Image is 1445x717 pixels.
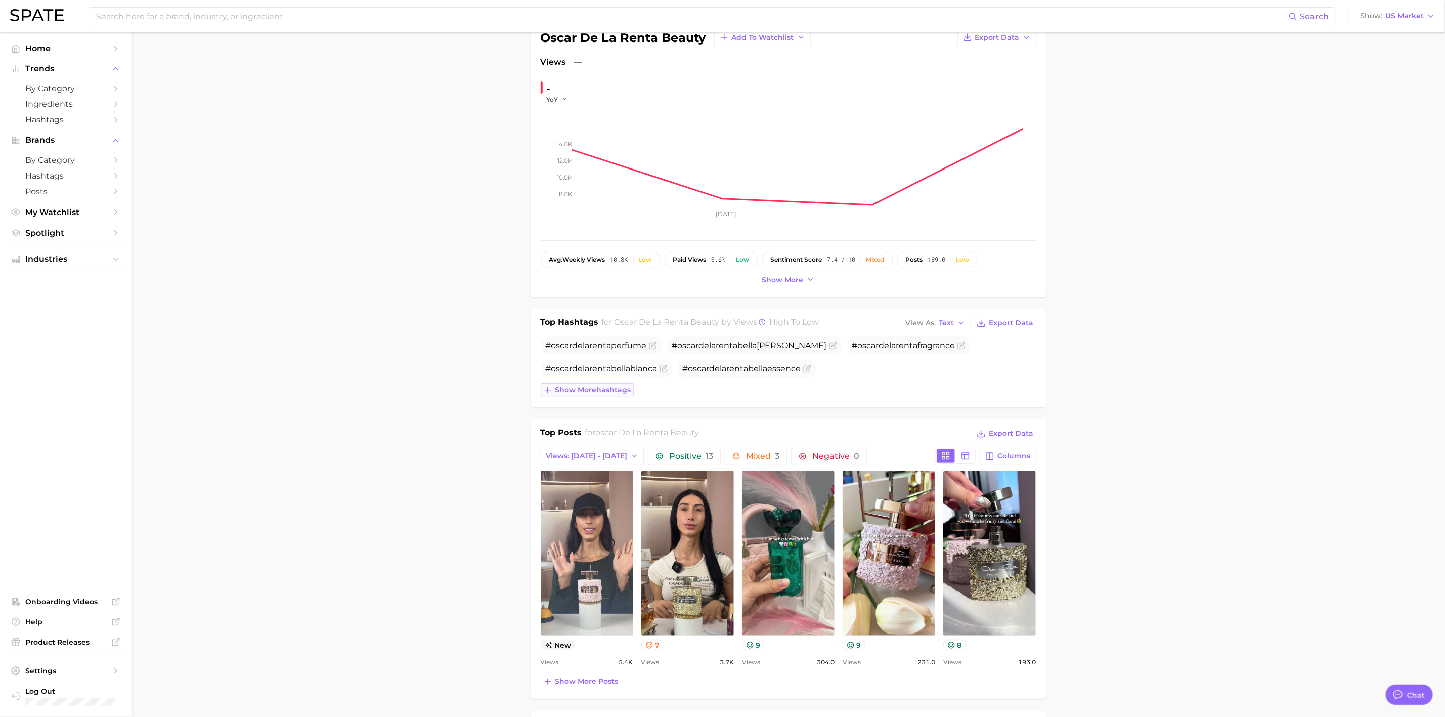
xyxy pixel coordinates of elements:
[541,29,811,46] div: oscar de la renta beauty
[716,210,736,218] tspan: [DATE]
[943,640,966,650] button: 8
[25,228,106,238] span: Spotlight
[574,56,582,68] span: —
[8,112,123,128] a: Hashtags
[751,341,757,350] span: la
[897,251,978,268] button: posts189.0Low
[541,640,576,650] span: new
[975,33,1020,42] span: Export Data
[827,256,856,263] span: 7.4 / 10
[843,656,861,668] span: Views
[557,157,573,164] tspan: 12.0k
[917,656,935,668] span: 231.0
[890,341,896,350] span: la
[688,364,710,373] span: oscar
[25,99,106,109] span: Ingredients
[549,256,605,263] span: weekly views
[706,451,713,461] span: 13
[858,341,879,350] span: oscar
[1358,10,1437,23] button: ShowUS Market
[547,95,558,104] span: YoY
[760,273,817,287] button: Show more
[573,341,583,350] span: de
[10,9,64,21] img: SPATE
[549,256,563,263] abbr: average
[903,317,968,330] button: View AsText
[25,255,106,264] span: Industries
[551,364,573,373] span: oscar
[852,341,955,350] span: # fragrance
[590,341,611,350] span: renta
[95,8,1289,25] input: Search here for a brand, industry, or ingredient
[25,83,106,93] span: by Category
[1018,656,1036,668] span: 193.0
[614,317,719,327] span: oscar de la renta beauty
[957,29,1036,46] button: Export Data
[769,317,819,327] span: high to low
[624,364,631,373] span: la
[8,40,123,56] a: Home
[25,597,106,606] span: Onboarding Videos
[866,256,885,263] div: Mixed
[817,656,835,668] span: 304.0
[639,256,652,263] div: Low
[547,95,568,104] button: YoY
[716,341,738,350] span: renta
[8,204,123,220] a: My Watchlist
[595,428,699,437] span: oscar de la renta beauty
[775,451,779,461] span: 3
[25,187,106,196] span: Posts
[25,687,130,696] span: Log Out
[736,256,750,263] div: Low
[25,617,106,626] span: Help
[541,656,559,668] span: Views
[712,256,726,263] span: 3.6%
[1385,13,1424,19] span: US Market
[8,663,123,679] a: Settings
[8,594,123,609] a: Onboarding Videos
[843,640,865,650] button: 9
[8,684,123,709] a: Log out. Currently logged in with e-mail srosen@interparfumsinc.com.
[980,448,1036,465] button: Columns
[1360,13,1382,19] span: Show
[649,342,657,350] button: Flag as miscategorized or irrelevant
[665,251,758,268] button: paid views3.6%Low
[546,364,658,373] span: # bel b nca
[762,251,893,268] button: sentiment score7.4 / 10Mixed
[8,614,123,629] a: Help
[8,152,123,168] a: by Category
[8,80,123,96] a: by Category
[732,33,794,42] span: Add to Watchlist
[957,342,966,350] button: Flag as miscategorized or irrelevant
[943,656,961,668] span: Views
[879,341,890,350] span: de
[742,640,765,650] button: 9
[557,174,573,181] tspan: 10.0k
[956,256,970,263] div: Low
[557,140,573,148] tspan: 14.0k
[8,168,123,184] a: Hashtags
[854,451,859,461] span: 0
[25,44,106,53] span: Home
[8,96,123,112] a: Ingredients
[25,64,106,73] span: Trends
[583,364,590,373] span: la
[610,256,628,263] span: 10.8k
[720,364,727,373] span: la
[998,452,1031,460] span: Columns
[555,386,631,394] span: Show more hashtags
[8,184,123,199] a: Posts
[683,364,801,373] span: # bel essence
[583,341,590,350] span: la
[551,341,573,350] span: oscar
[672,341,827,350] span: # bel [PERSON_NAME]
[720,656,734,668] span: 3.7k
[541,56,566,68] span: Views
[585,427,699,442] h2: for
[555,677,619,686] span: Show more posts
[25,638,106,647] span: Product Releases
[746,452,779,460] span: Mixed
[541,448,644,465] button: Views: [DATE] - [DATE]
[906,320,936,326] span: View As
[546,452,628,460] span: Views: [DATE] - [DATE]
